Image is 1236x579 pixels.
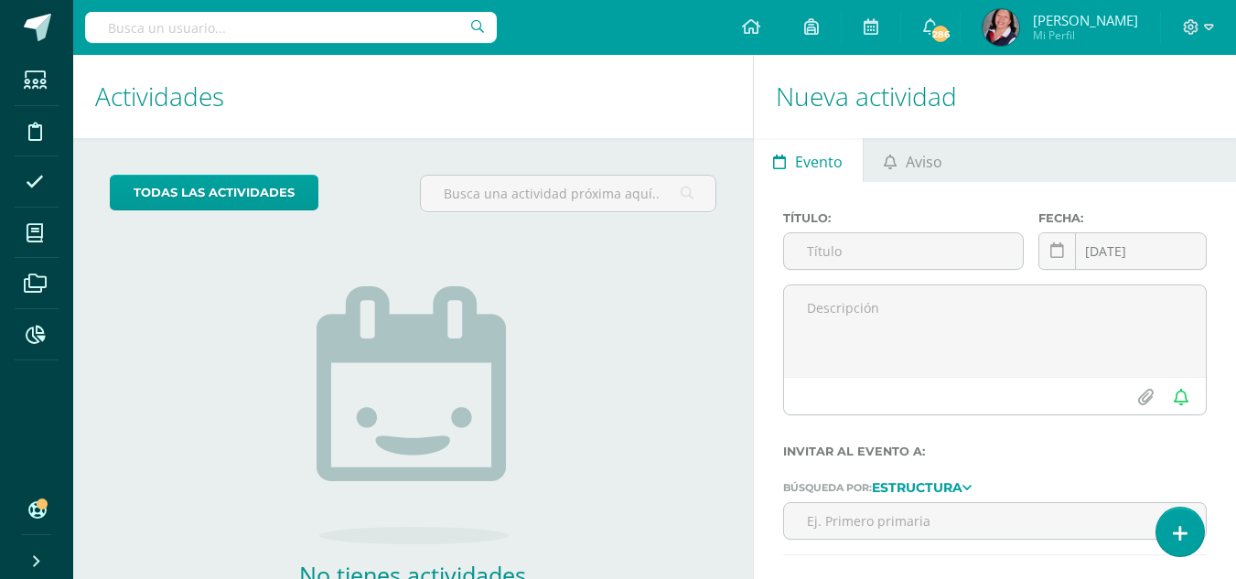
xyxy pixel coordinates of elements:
span: 286 [930,24,951,44]
span: [PERSON_NAME] [1033,11,1138,29]
h1: Actividades [95,55,731,138]
label: Invitar al evento a: [783,445,1207,458]
a: Aviso [864,138,962,182]
span: Aviso [906,140,942,184]
input: Busca una actividad próxima aquí... [421,176,715,211]
span: Búsqueda por: [783,481,872,494]
strong: Estructura [872,479,962,496]
img: ff0f9ace4d1c23045c539ed074e89c73.png [983,9,1019,46]
label: Título: [783,211,1025,225]
input: Fecha de entrega [1039,233,1206,269]
span: Mi Perfil [1033,27,1138,43]
label: Fecha: [1038,211,1207,225]
img: no_activities.png [317,286,509,544]
a: Evento [754,138,863,182]
input: Título [784,233,1024,269]
input: Busca un usuario... [85,12,497,43]
a: Estructura [872,480,972,493]
input: Ej. Primero primaria [784,503,1206,539]
a: todas las Actividades [110,175,318,210]
span: Evento [795,140,843,184]
h1: Nueva actividad [776,55,1214,138]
